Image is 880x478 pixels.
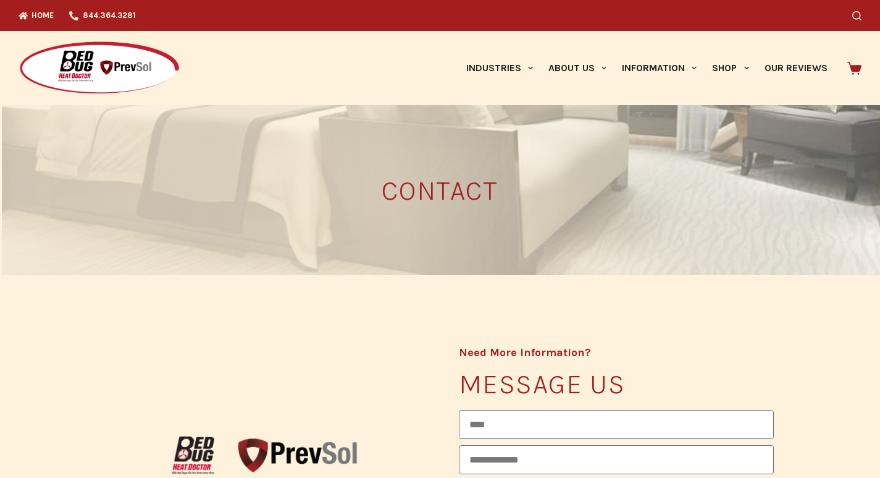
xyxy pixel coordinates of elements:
[107,177,774,204] h3: CONTACT
[19,41,180,96] img: Prevsol/Bed Bug Heat Doctor
[459,370,774,398] h3: Message us
[614,31,705,105] a: Information
[458,31,540,105] a: Industries
[705,31,756,105] a: Shop
[458,31,835,105] nav: Primary
[540,31,614,105] a: About Us
[756,31,835,105] a: Our Reviews
[459,347,774,358] h4: Need More Information?
[852,11,861,20] button: Search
